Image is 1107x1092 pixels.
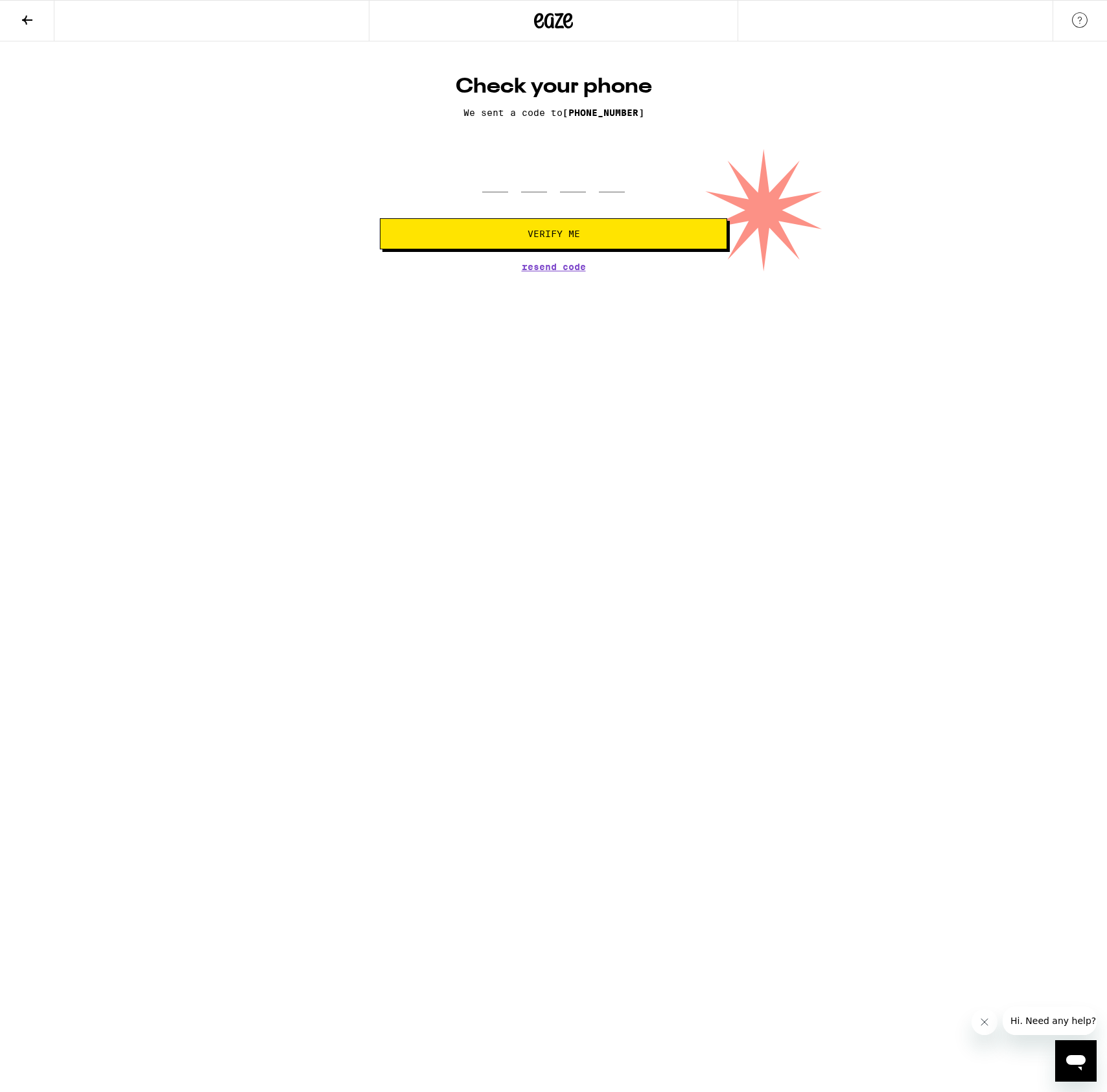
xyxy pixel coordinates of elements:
[1003,1007,1097,1035] iframe: Message from company
[380,74,727,100] h1: Check your phone
[972,1009,997,1035] iframe: Close message
[522,262,586,271] button: Resend Code
[1055,1040,1097,1082] iframe: Button to launch messaging window
[380,218,727,249] button: Verify Me
[380,108,727,118] p: We sent a code to
[563,108,644,118] span: [PHONE_NUMBER]
[528,229,580,238] span: Verify Me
